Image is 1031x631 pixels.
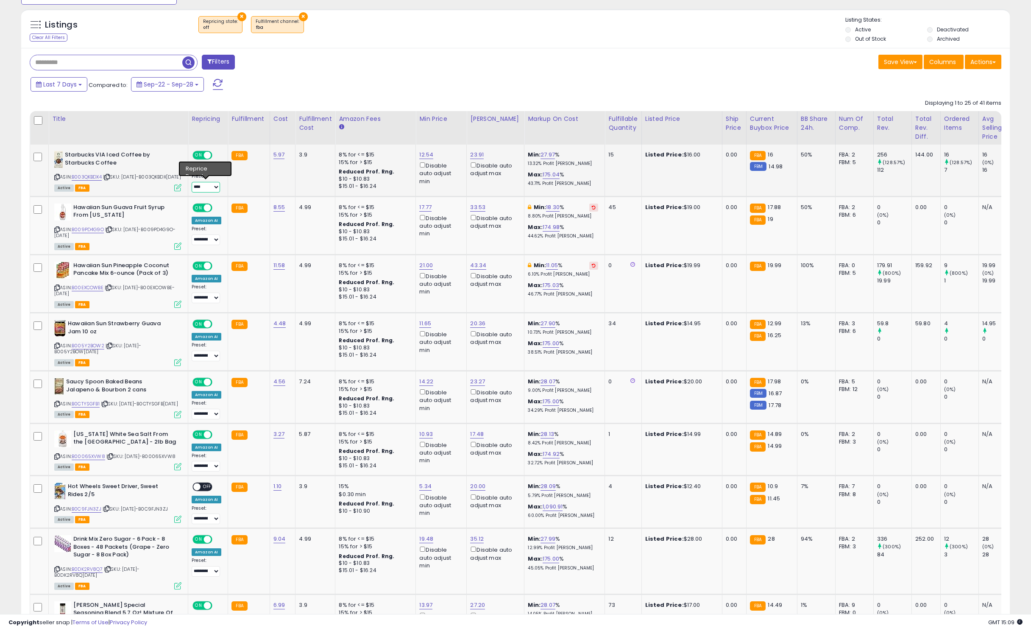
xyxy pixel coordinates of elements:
[73,204,176,221] b: Hawaiian Sun Guava Fruit Syrup From [US_STATE]
[524,111,605,145] th: The percentage added to the cost of goods (COGS) that forms the calculator for Min & Max prices.
[543,555,559,563] a: 175.00
[72,505,101,513] a: B0C9FJN3ZJ
[75,243,89,250] span: FBA
[470,430,484,438] a: 17.48
[419,161,460,185] div: Disable auto adjust min
[256,25,299,31] div: fba
[915,204,934,211] div: 0.00
[339,286,409,293] div: $10 - $10.83
[299,204,329,211] div: 4.99
[608,262,635,269] div: 0
[944,114,975,132] div: Ordered Items
[839,204,867,211] div: FBA: 2
[541,482,556,491] a: 28.09
[193,262,204,269] span: ON
[944,212,956,218] small: (0%)
[339,221,394,228] b: Reduced Prof. Rng.
[982,204,1010,211] div: N/A
[470,271,518,288] div: Disable auto adjust max
[877,151,911,159] div: 256
[528,262,531,268] i: This overrides the store level min markup for this listing
[546,261,558,270] a: 11.05
[419,601,432,609] a: 13.97
[54,262,181,307] div: ASIN:
[339,337,394,344] b: Reduced Prof. Rng.
[419,482,432,491] a: 5.34
[470,151,484,159] a: 23.91
[982,270,994,276] small: (0%)
[211,152,225,159] span: OFF
[645,320,716,327] div: $14.95
[528,262,598,277] div: %
[528,329,598,335] p: 10.73% Profit [PERSON_NAME]
[592,263,596,268] i: Revert to store-level Min Markup
[726,262,740,269] div: 0.00
[608,204,635,211] div: 45
[726,378,740,385] div: 0.00
[231,378,247,387] small: FBA
[470,377,485,386] a: 23.27
[883,159,905,166] small: (128.57%)
[54,204,181,249] div: ASIN:
[43,80,77,89] span: Last 7 Days
[543,281,559,290] a: 175.03
[75,359,89,366] span: FBA
[877,320,911,327] div: 59.8
[273,203,285,212] a: 8.55
[929,58,956,66] span: Columns
[944,320,978,327] div: 4
[339,183,409,190] div: $15.01 - $16.24
[339,378,409,385] div: 8% for <= $15
[339,168,394,175] b: Reduced Prof. Rng.
[608,114,638,132] div: Fulfillable Quantity
[231,114,266,123] div: Fulfillment
[54,320,181,365] div: ASIN:
[726,114,743,132] div: Ship Price
[768,331,781,339] span: 16.25
[726,151,740,159] div: 0.00
[419,430,433,438] a: 10.93
[192,217,221,224] div: Amazon AI
[645,151,716,159] div: $16.00
[944,335,978,343] div: 0
[72,226,104,233] a: B009PD4G9O
[231,320,247,329] small: FBA
[419,261,433,270] a: 21.00
[470,213,518,230] div: Disable auto adjust max
[726,204,740,211] div: 0.00
[839,327,867,335] div: FBM: 6
[982,166,1017,174] div: 16
[339,352,409,359] div: $15.01 - $16.24
[54,151,181,190] div: ASIN:
[273,261,285,270] a: 11.58
[944,277,978,285] div: 1
[878,55,922,69] button: Save View
[54,204,71,221] img: 41GPJg-GJ8L._SL40_.jpg
[73,262,176,279] b: Hawaiian Sun Pineapple Coconut Pancake Mix 6-ounce (Pack of 3)
[528,151,598,167] div: %
[541,151,555,159] a: 27.97
[924,55,964,69] button: Columns
[839,211,867,219] div: FBM: 6
[273,535,286,543] a: 9.04
[203,18,238,31] span: Repricing state :
[419,213,460,238] div: Disable auto adjust min
[750,151,766,160] small: FBA
[339,204,409,211] div: 8% for <= $15
[54,378,181,417] div: ASIN:
[543,339,559,348] a: 175.00
[419,203,432,212] a: 17.77
[54,320,66,337] img: 51eFi7QbEoL._SL40_.jpg
[937,26,969,33] label: Deactivated
[231,262,247,271] small: FBA
[54,301,74,308] span: All listings currently available for purchase on Amazon
[645,151,684,159] b: Listed Price:
[339,279,394,286] b: Reduced Prof. Rng.
[915,262,934,269] div: 159.92
[103,173,181,180] span: | SKU: [DATE]-B003QKBDX[DATE]
[543,450,560,458] a: 174.92
[528,161,598,167] p: 13.32% Profit [PERSON_NAME]
[839,262,867,269] div: FBA: 0
[528,233,598,239] p: 44.62% Profit [PERSON_NAME]
[528,181,598,187] p: 43.71% Profit [PERSON_NAME]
